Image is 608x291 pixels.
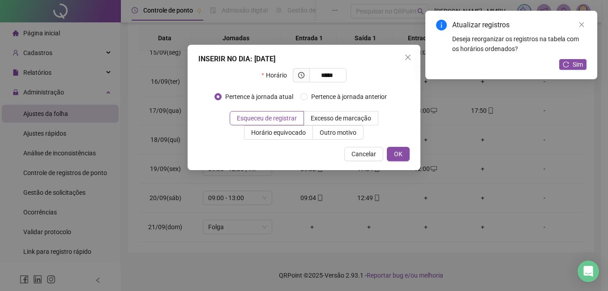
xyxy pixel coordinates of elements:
[578,21,585,28] span: close
[298,72,304,78] span: clock-circle
[401,50,415,64] button: Close
[198,54,410,64] div: INSERIR NO DIA : [DATE]
[237,115,297,122] span: Esqueceu de registrar
[559,59,587,70] button: Sim
[436,20,447,30] span: info-circle
[387,147,410,161] button: OK
[578,261,599,282] div: Open Intercom Messenger
[452,20,587,30] div: Atualizar registros
[308,92,390,102] span: Pertence à jornada anterior
[320,129,356,136] span: Outro motivo
[452,34,587,54] div: Deseja reorganizar os registros na tabela com os horários ordenados?
[351,149,376,159] span: Cancelar
[404,54,411,61] span: close
[222,92,297,102] span: Pertence à jornada atual
[251,129,306,136] span: Horário equivocado
[394,149,402,159] span: OK
[563,61,569,68] span: reload
[344,147,383,161] button: Cancelar
[577,20,587,30] a: Close
[573,60,583,69] span: Sim
[261,68,292,82] label: Horário
[311,115,371,122] span: Excesso de marcação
